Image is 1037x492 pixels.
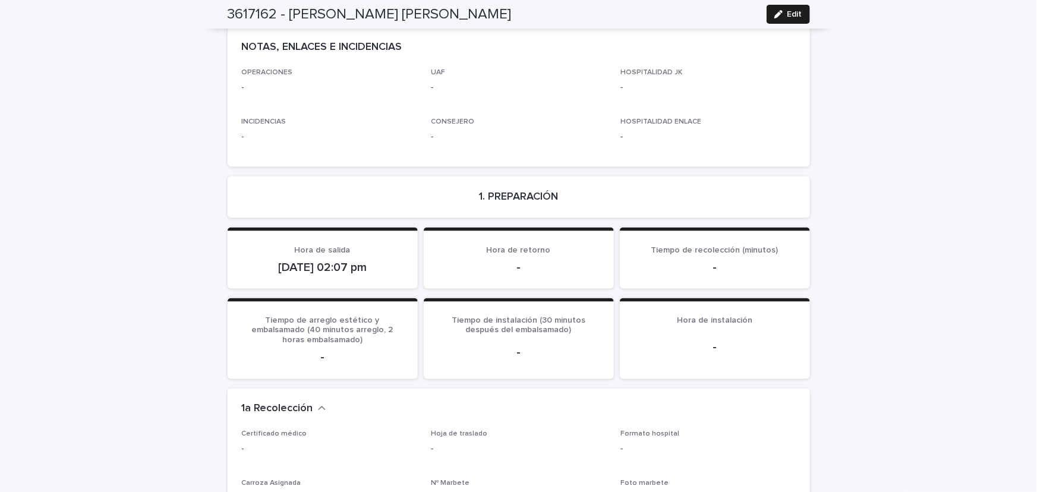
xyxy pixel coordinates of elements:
p: - [438,346,600,360]
p: - [438,260,600,275]
p: - [431,443,606,456]
h2: NOTAS, ENLACES E INCIDENCIAS [242,41,402,54]
span: Hora de instalación [677,317,752,325]
p: - [431,131,606,143]
span: Hora de retorno [487,246,551,254]
p: [DATE] 02:07 pm [242,260,404,275]
p: - [431,81,606,94]
span: Formato hospital [620,431,679,438]
p: - [620,131,796,143]
h2: 3617162 - [PERSON_NAME] [PERSON_NAME] [228,6,512,23]
span: Certificado médico [242,431,307,438]
h2: 1a Recolección [242,403,313,416]
span: Foto marbete [620,480,669,487]
span: INCIDENCIAS [242,118,286,125]
button: 1a Recolección [242,403,326,416]
span: Edit [787,10,802,18]
p: - [242,131,417,143]
p: - [634,340,796,355]
p: - [242,81,417,94]
span: Tiempo de instalación (30 minutos después del embalsamado) [452,317,585,335]
span: HOSPITALIDAD JK [620,69,682,76]
p: - [620,81,796,94]
p: - [242,443,417,456]
span: Carroza Asignada [242,480,301,487]
span: Tiempo de recolección (minutos) [651,246,778,254]
span: OPERACIONES [242,69,293,76]
span: Hoja de traslado [431,431,487,438]
span: CONSEJERO [431,118,474,125]
p: - [634,260,796,275]
span: UAF [431,69,445,76]
span: Tiempo de arreglo estético y embalsamado (40 minutos arreglo, 2 horas embalsamado) [252,317,393,345]
p: - [242,351,404,365]
span: Hora de salida [295,246,351,254]
span: Nº Marbete [431,480,469,487]
h2: 1. PREPARACIÓN [479,191,558,204]
span: HOSPITALIDAD ENLACE [620,118,701,125]
p: - [620,443,796,456]
button: Edit [767,5,810,24]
